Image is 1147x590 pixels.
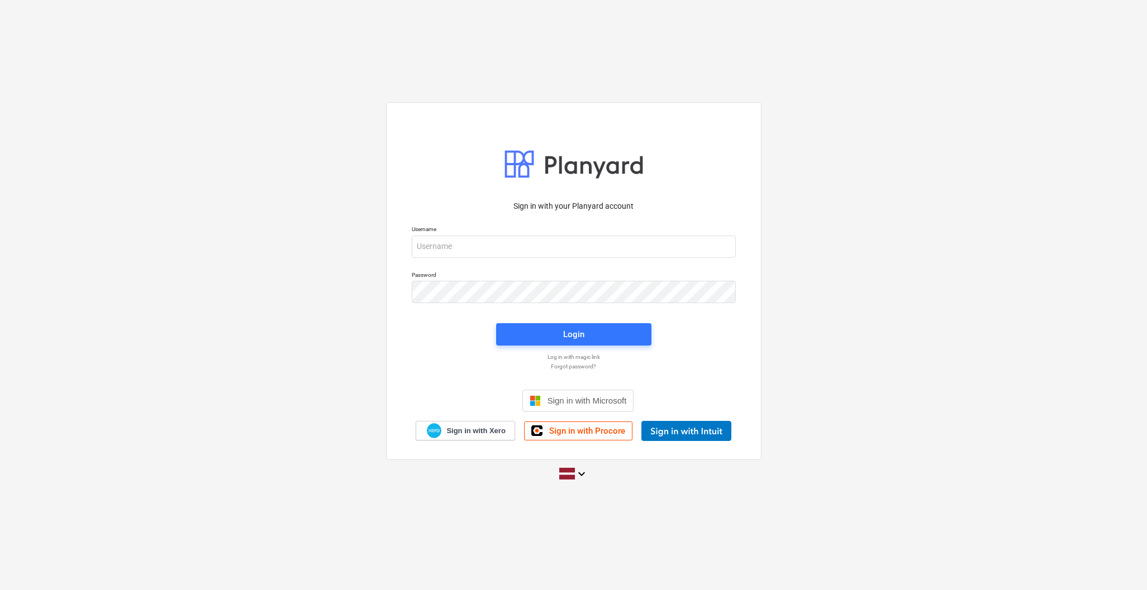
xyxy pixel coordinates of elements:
[412,200,736,212] p: Sign in with your Planyard account
[412,271,736,281] p: Password
[412,226,736,235] p: Username
[446,426,505,436] span: Sign in with Xero
[406,363,741,370] a: Forgot password?
[563,327,584,342] div: Login
[530,395,541,406] img: Microsoft logo
[549,426,625,436] span: Sign in with Procore
[427,423,441,438] img: Xero logo
[406,353,741,361] a: Log in with magic link
[412,236,736,258] input: Username
[524,421,632,440] a: Sign in with Procore
[416,421,515,440] a: Sign in with Xero
[496,323,651,346] button: Login
[548,396,627,405] span: Sign in with Microsoft
[575,467,588,481] i: keyboard_arrow_down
